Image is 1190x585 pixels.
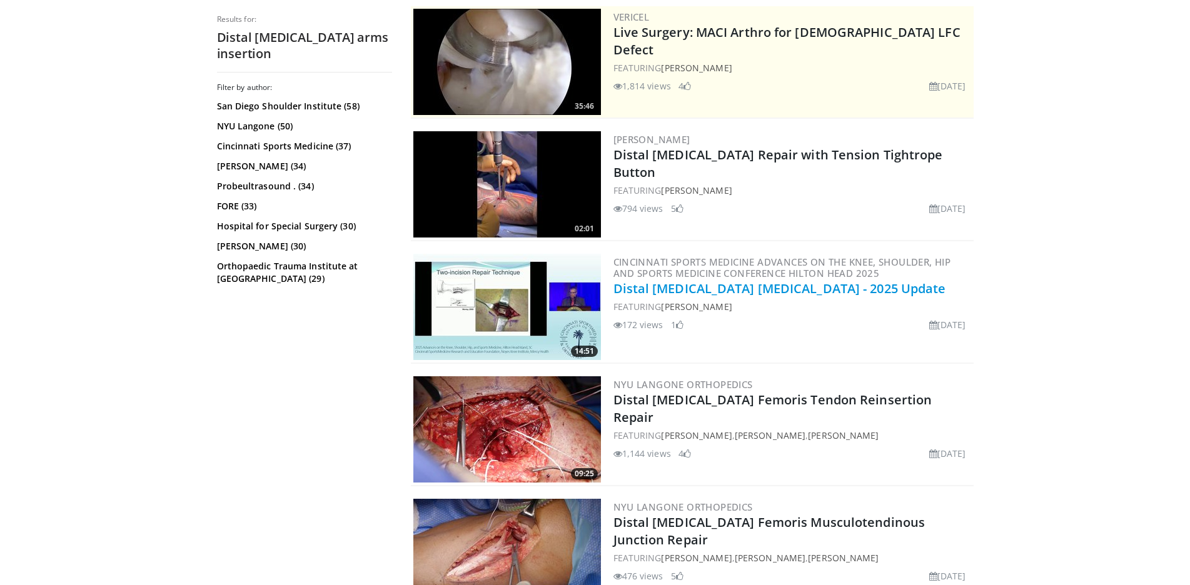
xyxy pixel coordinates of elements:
img: 6b0fd8a9-231e-4c22-ad18-a817b40fa229.300x170_q85_crop-smart_upscale.jpg [413,131,601,237]
a: [PERSON_NAME] [808,552,879,564]
li: 476 views [613,569,663,582]
li: 1,144 views [613,447,671,460]
span: 14:51 [571,346,598,357]
a: [PERSON_NAME] [661,301,732,312]
a: [PERSON_NAME] [735,552,805,564]
p: Results for: [217,14,392,24]
a: 14:51 [413,254,601,360]
a: [PERSON_NAME] [661,62,732,74]
a: Probeultrasound . (34) [217,180,389,192]
div: FEATURING , , [613,429,971,442]
a: NYU Langone (50) [217,120,389,132]
span: 02:01 [571,223,598,234]
li: 5 [671,569,683,582]
a: Distal [MEDICAL_DATA] Femoris Tendon Reinsertion Repair [613,391,932,426]
img: 4075f120-8078-4b2a-8e9d-11b9ecb0890d.jpg.300x170_q85_crop-smart_upscale.jpg [413,376,601,482]
a: [PERSON_NAME] (34) [217,160,389,172]
a: [PERSON_NAME] [661,552,732,564]
img: fd2beb30-71c4-4fc2-9648-13680414147d.300x170_q85_crop-smart_upscale.jpg [413,254,601,360]
a: San Diego Shoulder Institute (58) [217,100,389,112]
li: [DATE] [929,202,966,215]
a: Cincinnati Sports Medicine Advances on the Knee, Shoulder, Hip and Sports Medicine Conference Hil... [613,256,951,279]
a: Live Surgery: MACI Arthro for [DEMOGRAPHIC_DATA] LFC Defect [613,24,961,58]
a: FORE (33) [217,200,389,212]
a: Distal [MEDICAL_DATA] Repair with Tension Tightrope Button [613,146,943,181]
a: 09:25 [413,376,601,482]
li: 5 [671,202,683,215]
a: [PERSON_NAME] (30) [217,240,389,252]
a: [PERSON_NAME] [613,133,690,146]
h2: Distal [MEDICAL_DATA] arms insertion [217,29,392,62]
li: [DATE] [929,318,966,331]
div: FEATURING [613,184,971,197]
a: 02:01 [413,131,601,237]
a: [PERSON_NAME] [661,429,732,441]
div: FEATURING [613,300,971,313]
h3: Filter by author: [217,82,392,92]
div: FEATURING [613,61,971,74]
li: 4 [678,79,691,92]
a: [PERSON_NAME] [661,184,732,196]
a: [PERSON_NAME] [808,429,879,441]
a: Distal [MEDICAL_DATA] Femoris Musculotendinous Junction Repair [613,514,925,548]
li: [DATE] [929,79,966,92]
li: 1 [671,318,683,331]
a: [PERSON_NAME] [735,429,805,441]
li: 172 views [613,318,663,331]
a: Hospital for Special Surgery (30) [217,220,389,232]
a: Distal [MEDICAL_DATA] [MEDICAL_DATA] - 2025 Update [613,280,946,297]
li: 794 views [613,202,663,215]
a: NYU Langone Orthopedics [613,378,753,391]
li: [DATE] [929,569,966,582]
div: FEATURING , , [613,551,971,564]
img: eb023345-1e2d-4374-a840-ddbc99f8c97c.300x170_q85_crop-smart_upscale.jpg [413,9,601,115]
a: 35:46 [413,9,601,115]
li: 4 [678,447,691,460]
span: 35:46 [571,101,598,112]
a: Vericel [613,11,650,23]
li: [DATE] [929,447,966,460]
span: 09:25 [571,468,598,479]
a: Orthopaedic Trauma Institute at [GEOGRAPHIC_DATA] (29) [217,260,389,285]
a: NYU Langone Orthopedics [613,501,753,513]
a: Cincinnati Sports Medicine (37) [217,140,389,152]
li: 1,814 views [613,79,671,92]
